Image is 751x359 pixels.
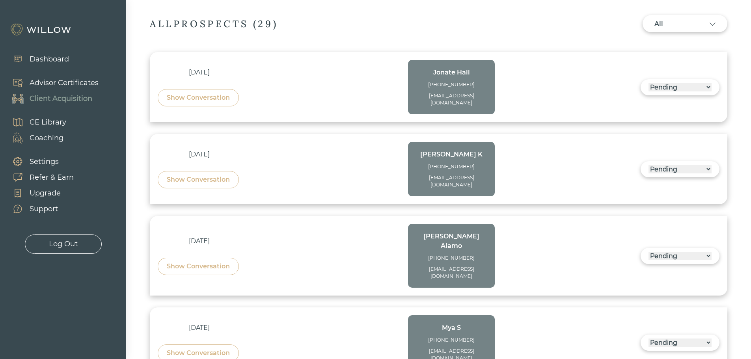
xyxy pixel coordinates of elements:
[158,150,241,159] div: [DATE]
[167,348,230,358] div: Show Conversation
[158,236,241,246] div: [DATE]
[150,18,278,30] div: ALL PROSPECTS ( 29 )
[416,68,487,77] div: Jonate Hall
[30,188,61,199] div: Upgrade
[167,93,230,102] div: Show Conversation
[30,78,99,88] div: Advisor Certificates
[4,154,74,169] a: Settings
[30,156,59,167] div: Settings
[416,150,487,159] div: [PERSON_NAME] K
[416,323,487,333] div: Mya S
[416,232,487,251] div: [PERSON_NAME] Alamo
[416,163,487,170] div: [PHONE_NUMBER]
[4,130,66,146] a: Coaching
[158,68,241,77] div: [DATE]
[654,19,686,29] div: All
[4,114,66,130] a: CE Library
[49,239,78,249] div: Log Out
[4,75,99,91] a: Advisor Certificates
[416,92,487,106] div: [EMAIL_ADDRESS][DOMAIN_NAME]
[158,323,241,333] div: [DATE]
[30,54,69,65] div: Dashboard
[416,337,487,344] div: [PHONE_NUMBER]
[30,93,92,104] div: Client Acquisition
[10,23,73,36] img: Willow
[167,262,230,271] div: Show Conversation
[4,51,69,67] a: Dashboard
[416,255,487,262] div: [PHONE_NUMBER]
[416,174,487,188] div: [EMAIL_ADDRESS][DOMAIN_NAME]
[30,117,66,128] div: CE Library
[30,133,63,143] div: Coaching
[30,172,74,183] div: Refer & Earn
[167,175,230,184] div: Show Conversation
[4,185,74,201] a: Upgrade
[30,204,58,214] div: Support
[4,91,99,106] a: Client Acquisition
[416,81,487,88] div: [PHONE_NUMBER]
[416,266,487,280] div: [EMAIL_ADDRESS][DOMAIN_NAME]
[4,169,74,185] a: Refer & Earn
